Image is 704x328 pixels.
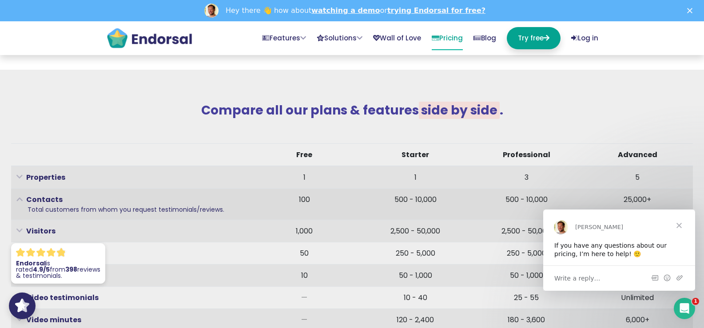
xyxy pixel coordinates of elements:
iframe: Intercom live chat [674,298,695,319]
strong: Video testimonials [26,292,99,303]
a: Features [262,27,306,49]
th: 5 [582,166,693,189]
a: Blog [473,27,496,49]
th: Unlimited [582,287,693,309]
a: Solutions [317,27,362,49]
strong: Visitors [26,226,56,236]
strong: Endorsal [16,259,46,268]
strong: 4.9/5 [33,265,50,274]
th: Starter [360,144,471,166]
th: 50 [249,242,360,265]
a: trying Endorsal for free? [387,6,485,15]
th: 100 [249,189,360,220]
th: 500 - 10,000 [471,189,582,220]
th: Professional [471,144,582,166]
th: 10 - 40 [360,287,471,309]
a: Pricing [432,27,463,50]
th: 250 - 5,000 [360,242,471,265]
img: endorsal-logo@2x.png [106,27,193,49]
th: 2,500 - 50,000 [471,220,582,242]
th: 250 - 5,000 [471,242,582,265]
a: Wall of Love [373,27,421,49]
a: watching a demo [311,6,380,15]
p: Total customers from whom you request testimonials/reviews. [28,205,231,214]
strong: Properties [26,172,65,182]
strong: 398 [65,265,77,274]
strong: Contacts [26,194,63,205]
span: — [301,315,307,325]
th: 10 [249,265,360,287]
th: 50 - 1,000 [471,265,582,287]
th: 3 [471,166,582,189]
strong: Video minutes [26,315,81,325]
th: Advanced [582,144,693,166]
img: Profile image for Dean [204,4,219,18]
th: 50 - 1,000 [360,265,471,287]
div: Close [687,8,696,13]
h3: Compare all our plans & features . [11,103,693,118]
th: 2,500 - 50,000 [360,220,471,242]
th: 1,000 [249,220,360,242]
th: 500 - 10,000 [360,189,471,220]
span: 1 [692,298,699,305]
span: side by side [419,102,500,119]
th: 1 [249,166,360,189]
a: Try free [507,27,561,49]
th: 25 - 55 [471,287,582,309]
a: Log in [571,27,598,49]
th: 25,000+ [582,189,693,220]
iframe: Intercom live chat message [543,209,695,291]
div: Hey there 👋 how about or [226,6,485,15]
th: Free [249,144,360,166]
span: — [301,292,307,303]
p: is rated from reviews & testimonials. [16,260,100,279]
th: 1 [360,166,471,189]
